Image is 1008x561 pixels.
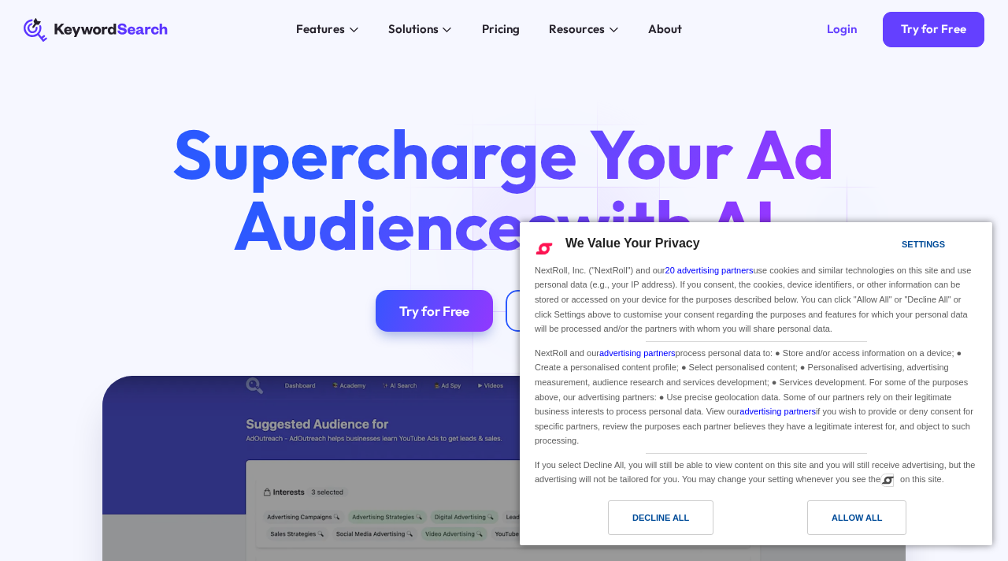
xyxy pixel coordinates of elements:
[296,20,345,39] div: Features
[599,348,676,358] a: advertising partners
[809,12,874,47] a: Login
[532,262,980,338] div: NextRoll, Inc. ("NextRoll") and our use cookies and similar technologies on this site and use per...
[874,232,912,261] a: Settings
[147,119,862,260] h1: Supercharge Your Ad Audiences
[648,20,682,39] div: About
[756,500,983,543] a: Allow All
[557,181,775,268] span: with AI
[549,20,605,39] div: Resources
[565,236,700,250] span: We Value Your Privacy
[902,236,945,253] div: Settings
[529,500,756,543] a: Decline All
[532,454,980,489] div: If you select Decline All, you will still be able to view content on this site and you will still...
[832,509,882,526] div: Allow All
[665,266,754,275] a: 20 advertising partners
[376,290,493,332] a: Try for Free
[388,20,439,39] div: Solutions
[399,303,469,319] div: Try for Free
[639,18,691,42] a: About
[532,342,980,450] div: NextRoll and our process personal data to: ● Store and/or access information on a device; ● Creat...
[827,22,857,37] div: Login
[901,22,966,37] div: Try for Free
[632,509,689,526] div: Decline All
[482,20,520,39] div: Pricing
[472,18,528,42] a: Pricing
[883,12,984,47] a: Try for Free
[739,407,816,416] a: advertising partners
